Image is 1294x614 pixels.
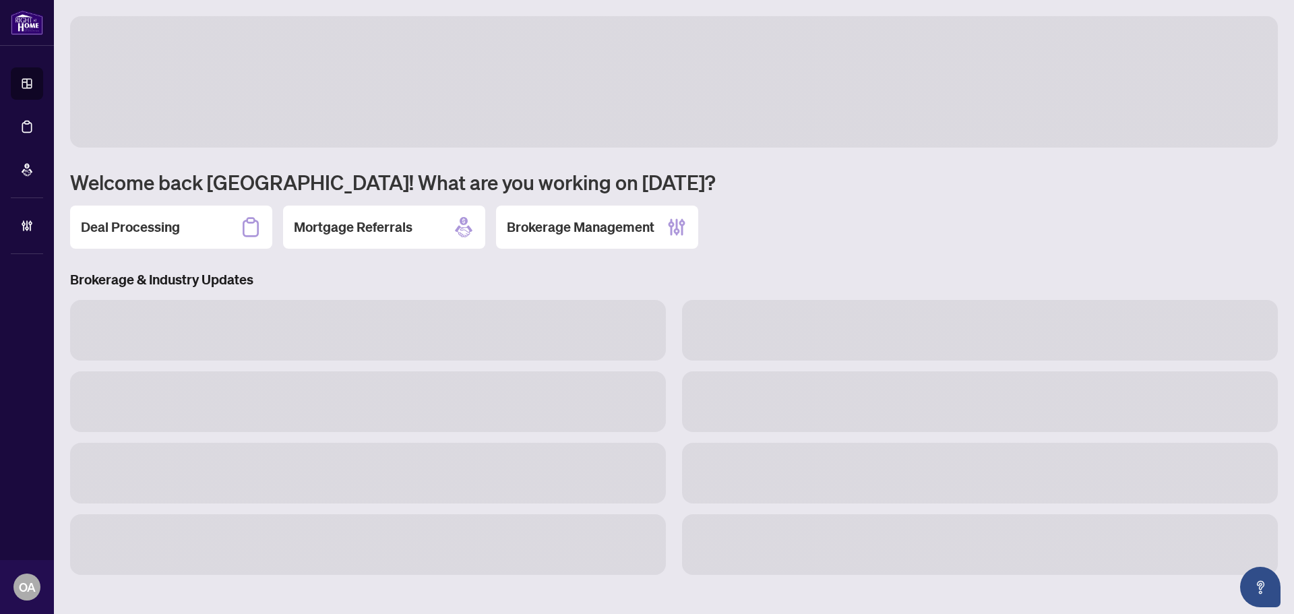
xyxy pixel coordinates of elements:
[294,218,412,237] h2: Mortgage Referrals
[70,169,1278,195] h1: Welcome back [GEOGRAPHIC_DATA]! What are you working on [DATE]?
[19,578,36,596] span: OA
[1240,567,1281,607] button: Open asap
[11,10,43,35] img: logo
[70,270,1278,289] h3: Brokerage & Industry Updates
[81,218,180,237] h2: Deal Processing
[507,218,654,237] h2: Brokerage Management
